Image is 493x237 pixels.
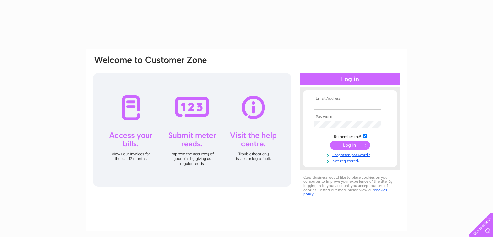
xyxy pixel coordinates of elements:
th: Email Address: [312,96,388,101]
input: Submit [330,141,370,150]
a: Forgotten password? [314,151,388,157]
th: Password: [312,115,388,119]
div: Clear Business would like to place cookies on your computer to improve your experience of the sit... [300,172,400,200]
td: Remember me? [312,133,388,139]
a: Not registered? [314,157,388,164]
a: cookies policy [303,188,387,196]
